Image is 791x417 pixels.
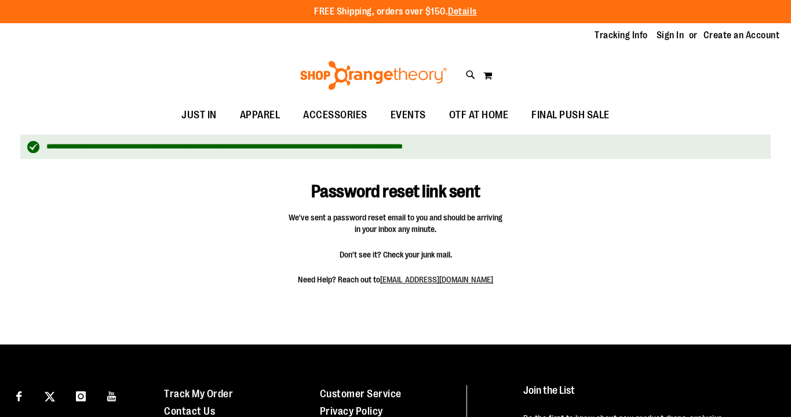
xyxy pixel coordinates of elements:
[298,61,449,90] img: Shop Orangetheory
[449,102,509,128] span: OTF AT HOME
[45,391,55,402] img: Twitter
[391,102,426,128] span: EVENTS
[164,388,233,400] a: Track My Order
[260,165,531,202] h1: Password reset link sent
[40,385,60,405] a: Visit our X page
[303,102,367,128] span: ACCESSORIES
[595,29,648,42] a: Tracking Info
[320,405,383,417] a: Privacy Policy
[289,249,503,260] span: Don't see it? Check your junk mail.
[289,274,503,285] span: Need Help? Reach out to
[240,102,280,128] span: APPAREL
[170,102,228,129] a: JUST IN
[314,5,477,19] p: FREE Shipping, orders over $150.
[291,102,379,129] a: ACCESSORIES
[289,212,503,235] span: We've sent a password reset email to you and should be arriving in your inbox any minute.
[102,385,122,405] a: Visit our Youtube page
[520,102,621,129] a: FINAL PUSH SALE
[438,102,520,129] a: OTF AT HOME
[531,102,610,128] span: FINAL PUSH SALE
[448,6,477,17] a: Details
[657,29,684,42] a: Sign In
[703,29,780,42] a: Create an Account
[380,275,493,284] a: [EMAIL_ADDRESS][DOMAIN_NAME]
[164,405,215,417] a: Contact Us
[9,385,29,405] a: Visit our Facebook page
[379,102,438,129] a: EVENTS
[228,102,292,129] a: APPAREL
[181,102,217,128] span: JUST IN
[71,385,91,405] a: Visit our Instagram page
[320,388,402,400] a: Customer Service
[523,385,770,407] h4: Join the List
